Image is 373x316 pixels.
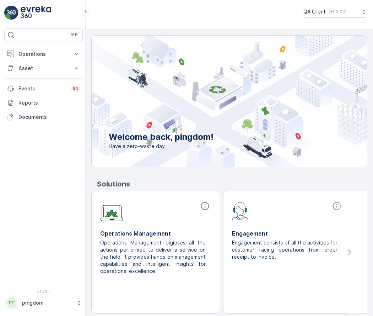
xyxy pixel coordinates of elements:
p: Engagement [232,229,343,238]
a: Documents [4,110,83,124]
p: Operations Management [100,229,211,238]
img: module-icon [100,201,123,221]
p: pingdom [22,299,73,306]
p: Documents [18,114,80,121]
p: ⌘B [71,32,78,38]
button: QA Client(+03:00) [303,6,367,18]
p: Asset [18,65,69,72]
button: PPpingdom [4,295,83,310]
div: PP [6,297,17,309]
p: Solutions [97,179,367,189]
span: Have a zero-waste day [109,143,213,150]
p: QA Client [303,8,326,15]
p: Welcome back, pingdom! [109,131,213,143]
a: Reports [4,96,83,110]
img: module-icon [232,201,249,221]
span: v 1.48.1 [4,290,83,294]
button: Asset [4,61,83,75]
p: Operations Management digitises all the actions performed to deliver a service on the field. It p... [100,239,206,275]
img: logo_light-DOdMpM7g.png [21,6,51,20]
p: Reports [18,99,80,106]
p: 34 [72,86,79,91]
p: Engagement consists of all the activities for customer facing operations from order receipt to in... [232,239,337,260]
a: Events34 [4,81,83,96]
button: Operations [4,47,83,61]
img: logo [4,6,18,20]
p: Events [18,85,67,92]
p: ( +03:00 ) [329,9,347,15]
img: city illustration [60,36,367,167]
p: Operations [18,51,69,58]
